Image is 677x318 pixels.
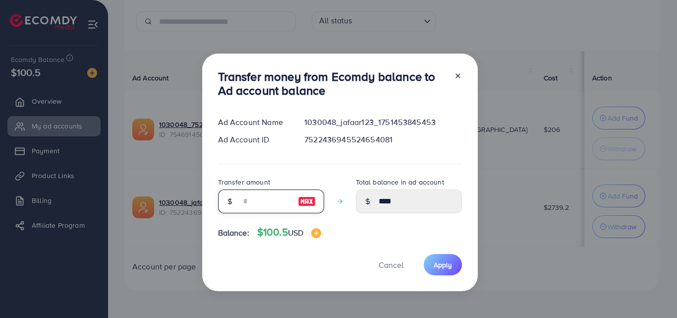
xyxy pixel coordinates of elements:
[218,69,446,98] h3: Transfer money from Ecomdy balance to Ad account balance
[635,273,670,311] iframe: Chat
[210,134,297,145] div: Ad Account ID
[296,134,469,145] div: 7522436945524654081
[257,226,321,239] h4: $100.5
[424,254,462,275] button: Apply
[366,254,416,275] button: Cancel
[288,227,303,238] span: USD
[298,195,316,207] img: image
[356,177,444,187] label: Total balance in ad account
[210,117,297,128] div: Ad Account Name
[296,117,469,128] div: 1030048_jafaar123_1751453845453
[311,228,321,238] img: image
[218,227,249,239] span: Balance:
[379,259,403,270] span: Cancel
[218,177,270,187] label: Transfer amount
[434,260,452,270] span: Apply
